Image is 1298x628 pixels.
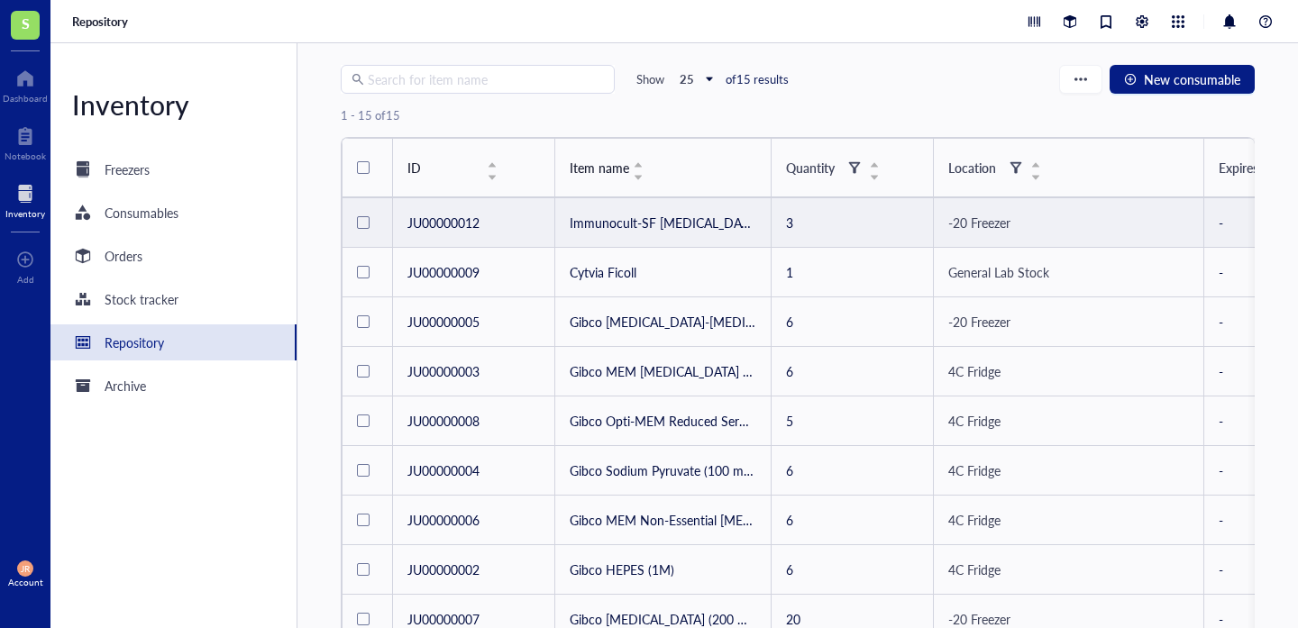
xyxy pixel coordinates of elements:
[392,347,554,396] td: JU00000003
[392,198,554,248] td: JU00000012
[72,14,132,30] a: Repository
[771,297,933,347] td: 6
[948,412,1001,430] span: 4C Fridge
[554,198,771,248] td: Immunocult-SF [MEDICAL_DATA] Medium
[392,248,554,297] td: JU00000009
[1110,65,1255,94] button: New consumable
[554,446,771,496] td: Gibco Sodium Pyruvate (100 mM)
[5,179,45,219] a: Inventory
[407,158,483,177] div: ID
[105,203,178,223] div: Consumables
[22,12,30,34] span: S
[680,70,694,87] b: 25
[771,396,933,446] td: 5
[341,107,400,123] div: 1 - 15 of 15
[1144,72,1240,86] span: New consumable
[726,71,789,87] div: of 15 results
[17,274,34,285] div: Add
[771,496,933,545] td: 6
[392,297,554,347] td: JU00000005
[948,511,1001,529] span: 4C Fridge
[105,289,178,309] div: Stock tracker
[948,610,1010,628] span: -20 Freezer
[392,446,554,496] td: JU00000004
[948,461,1001,479] span: 4C Fridge
[105,159,150,179] div: Freezers
[50,151,297,187] a: Freezers
[5,208,45,219] div: Inventory
[3,93,48,104] div: Dashboard
[1219,158,1275,177] div: Expires on
[105,246,142,266] div: Orders
[392,545,554,595] td: JU00000002
[554,396,771,446] td: Gibco Opti-MEM Reduced Serum Medium, GlutaMAX™ Supplement
[50,281,297,317] a: Stock tracker
[8,577,43,587] div: Account
[948,362,1001,380] span: 4C Fridge
[21,563,30,574] span: JR
[771,198,933,248] td: 3
[771,248,933,297] td: 1
[771,347,933,396] td: 6
[105,376,146,396] div: Archive
[948,313,1010,331] span: -20 Freezer
[5,122,46,161] a: Notebook
[570,158,629,177] span: Item name
[554,347,771,396] td: Gibco MEM [MEDICAL_DATA] Solution (50X)
[105,332,164,352] div: Repository
[771,545,933,595] td: 6
[771,446,933,496] td: 6
[948,560,1001,578] span: 4C Fridge
[554,545,771,595] td: Gibco HEPES (1M)
[5,150,46,161] div: Notebook
[554,139,771,197] th: Item name
[948,214,1010,232] span: -20 Freezer
[554,297,771,347] td: Gibco [MEDICAL_DATA]-[MEDICAL_DATA] (10,000 U/mL)
[50,368,297,404] a: Archive
[50,324,297,360] a: Repository
[50,195,297,231] a: Consumables
[3,64,48,104] a: Dashboard
[786,158,835,177] div: Quantity
[50,238,297,274] a: Orders
[392,496,554,545] td: JU00000006
[50,86,297,123] div: Inventory
[554,248,771,297] td: Cytvia Ficoll
[554,496,771,545] td: Gibco MEM Non-Essential [MEDICAL_DATA] Solution (100X)
[392,396,554,446] td: JU00000008
[636,71,664,87] div: Show
[948,263,1049,281] span: General Lab Stock
[948,158,996,177] div: Location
